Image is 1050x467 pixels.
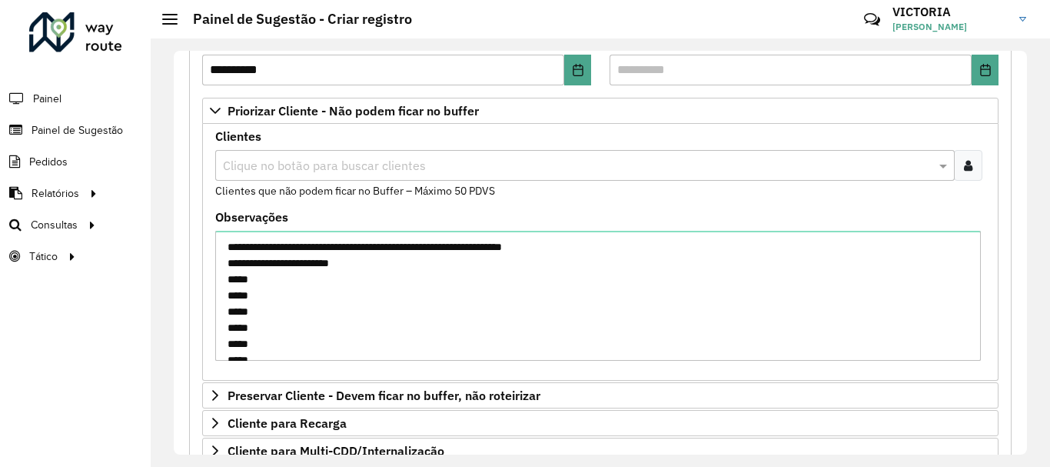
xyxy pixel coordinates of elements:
a: Cliente para Multi-CDD/Internalização [202,438,998,464]
h3: VICTORIA [892,5,1008,19]
span: Pedidos [29,154,68,170]
div: Priorizar Cliente - Não podem ficar no buffer [202,124,998,381]
span: Painel [33,91,61,107]
h2: Painel de Sugestão - Criar registro [178,11,412,28]
a: Contato Rápido [856,3,889,36]
span: Preservar Cliente - Devem ficar no buffer, não roteirizar [228,389,540,402]
small: Clientes que não podem ficar no Buffer – Máximo 50 PDVS [215,184,495,198]
button: Choose Date [972,55,998,85]
span: [PERSON_NAME] [892,20,1008,34]
span: Tático [29,249,58,265]
span: Priorizar Cliente - Não podem ficar no buffer [228,105,479,117]
button: Choose Date [564,55,591,85]
span: Consultas [31,217,78,233]
label: Observações [215,208,288,226]
a: Cliente para Recarga [202,410,998,436]
a: Preservar Cliente - Devem ficar no buffer, não roteirizar [202,382,998,409]
span: Cliente para Recarga [228,417,347,429]
a: Priorizar Cliente - Não podem ficar no buffer [202,98,998,124]
span: Painel de Sugestão [32,122,123,138]
label: Clientes [215,127,261,145]
span: Cliente para Multi-CDD/Internalização [228,445,444,457]
span: Relatórios [32,185,79,202]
